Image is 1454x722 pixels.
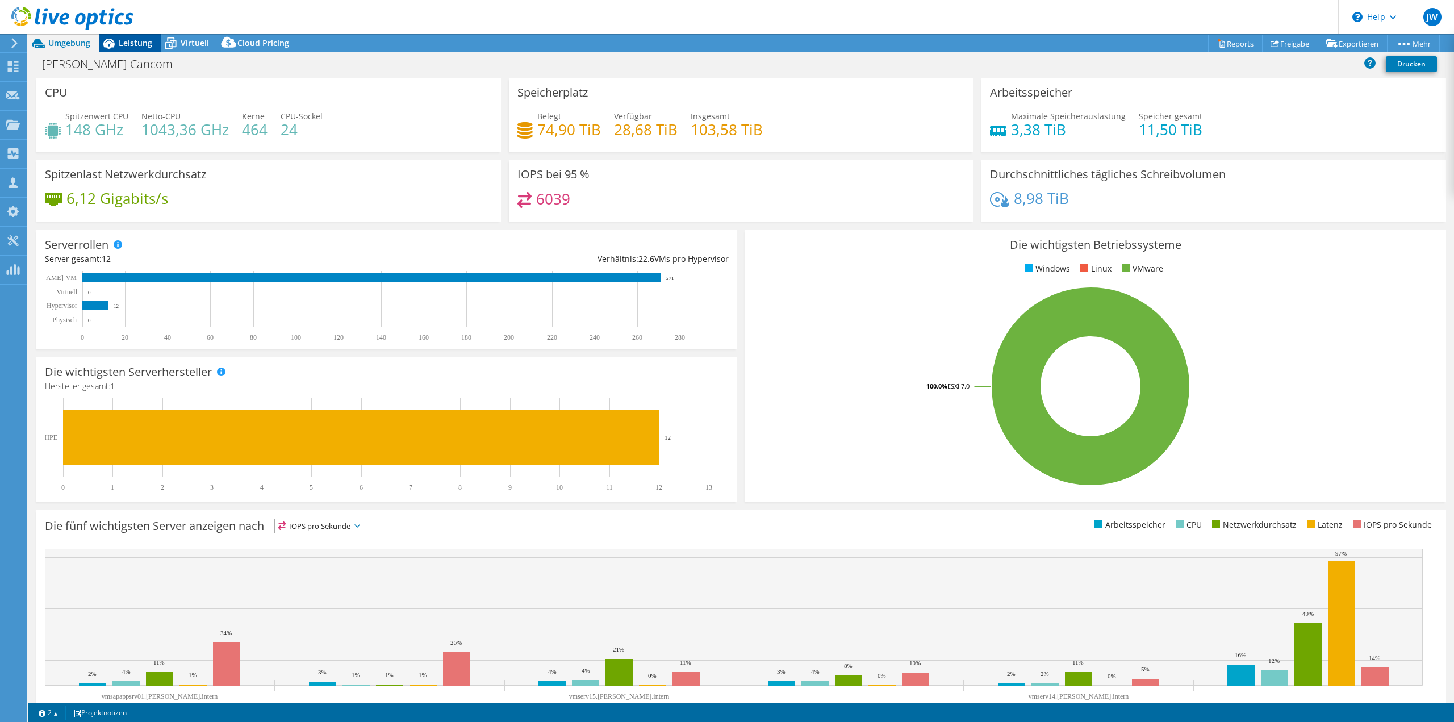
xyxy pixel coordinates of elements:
text: 21% [613,646,624,653]
text: 8 [458,483,462,491]
text: HPE [44,433,57,441]
text: 12% [1268,657,1280,664]
text: 260 [632,333,642,341]
li: Linux [1077,262,1112,275]
text: 4% [582,667,590,674]
div: Server gesamt: [45,253,387,265]
a: Drucken [1386,56,1437,72]
text: 12 [665,434,671,441]
h4: 11,50 TiB [1139,123,1202,136]
li: Latenz [1304,519,1343,531]
text: 49% [1302,610,1314,617]
text: 5 [310,483,313,491]
a: 2 [31,706,66,720]
span: 12 [102,253,111,264]
tspan: ESXi 7.0 [947,382,970,390]
text: Physisch [52,316,77,324]
text: 271 [666,276,674,281]
span: CPU-Sockel [281,111,323,122]
h4: 148 GHz [65,123,128,136]
a: Exportieren [1318,35,1388,52]
tspan: 100.0% [926,382,947,390]
text: 8% [844,662,853,669]
text: 200 [504,333,514,341]
li: CPU [1173,519,1202,531]
text: 0% [878,672,886,679]
span: JW [1423,8,1442,26]
li: IOPS pro Sekunde [1350,519,1432,531]
h4: 8,98 TiB [1014,192,1069,205]
text: Hypervisor [47,302,77,310]
span: Leistung [119,37,152,48]
text: 140 [376,333,386,341]
h3: Serverrollen [45,239,108,251]
h4: 6039 [536,193,570,205]
text: 20 [122,333,128,341]
h3: Arbeitsspeicher [990,86,1072,99]
h4: 464 [242,123,268,136]
text: 3 [210,483,214,491]
span: Belegt [537,111,561,122]
a: Projektnotizen [65,706,135,720]
div: Verhältnis: VMs pro Hypervisor [387,253,729,265]
text: 2 [161,483,164,491]
text: 9 [508,483,512,491]
span: Umgebung [48,37,90,48]
text: 100 [291,333,301,341]
span: IOPS pro Sekunde [275,519,365,533]
text: 11 [606,483,613,491]
text: 7 [409,483,412,491]
span: Maximale Speicherauslastung [1011,111,1126,122]
text: 26% [450,639,462,646]
text: 180 [461,333,471,341]
text: 40 [164,333,171,341]
text: 2% [88,670,97,677]
span: Spitzenwert CPU [65,111,128,122]
text: vmserv14.[PERSON_NAME].intern [1029,692,1129,700]
text: 6 [360,483,363,491]
h4: 1043,36 GHz [141,123,229,136]
text: vmsapappsrv01.[PERSON_NAME].intern [102,692,218,700]
text: 1% [352,671,360,678]
h3: Spitzenlast Netzwerkdurchsatz [45,168,206,181]
span: Kerne [242,111,265,122]
text: 120 [333,333,344,341]
text: 12 [655,483,662,491]
span: Speicher gesamt [1139,111,1202,122]
text: 2% [1007,670,1016,677]
text: 4% [548,668,557,675]
text: Virtuell [56,288,77,296]
h4: 103,58 TiB [691,123,763,136]
text: 160 [419,333,429,341]
h1: [PERSON_NAME]-Cancom [37,58,190,70]
h4: 3,38 TiB [1011,123,1126,136]
h3: IOPS bei 95 % [517,168,590,181]
text: 3% [777,668,786,675]
text: 5% [1141,666,1150,673]
text: 0% [648,672,657,679]
a: Mehr [1387,35,1440,52]
text: 12 [114,303,119,309]
text: 4% [811,668,820,675]
a: Freigabe [1262,35,1318,52]
h4: Hersteller gesamt: [45,380,729,393]
text: 1 [111,483,114,491]
li: Netzwerkdurchsatz [1209,519,1297,531]
text: 13 [705,483,712,491]
text: 11% [680,659,691,666]
text: 0 [88,318,91,323]
h4: 28,68 TiB [614,123,678,136]
h3: Speicherplatz [517,86,588,99]
li: Arbeitsspeicher [1092,519,1165,531]
text: 16% [1235,652,1246,658]
text: 2% [1041,670,1049,677]
text: 80 [250,333,257,341]
span: 22.6 [638,253,654,264]
text: 11% [1072,659,1084,666]
text: 3% [318,669,327,675]
text: 11% [153,659,165,666]
text: vmserv15.[PERSON_NAME].intern [569,692,670,700]
h4: 24 [281,123,323,136]
text: 14% [1369,654,1380,661]
span: Netto-CPU [141,111,181,122]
